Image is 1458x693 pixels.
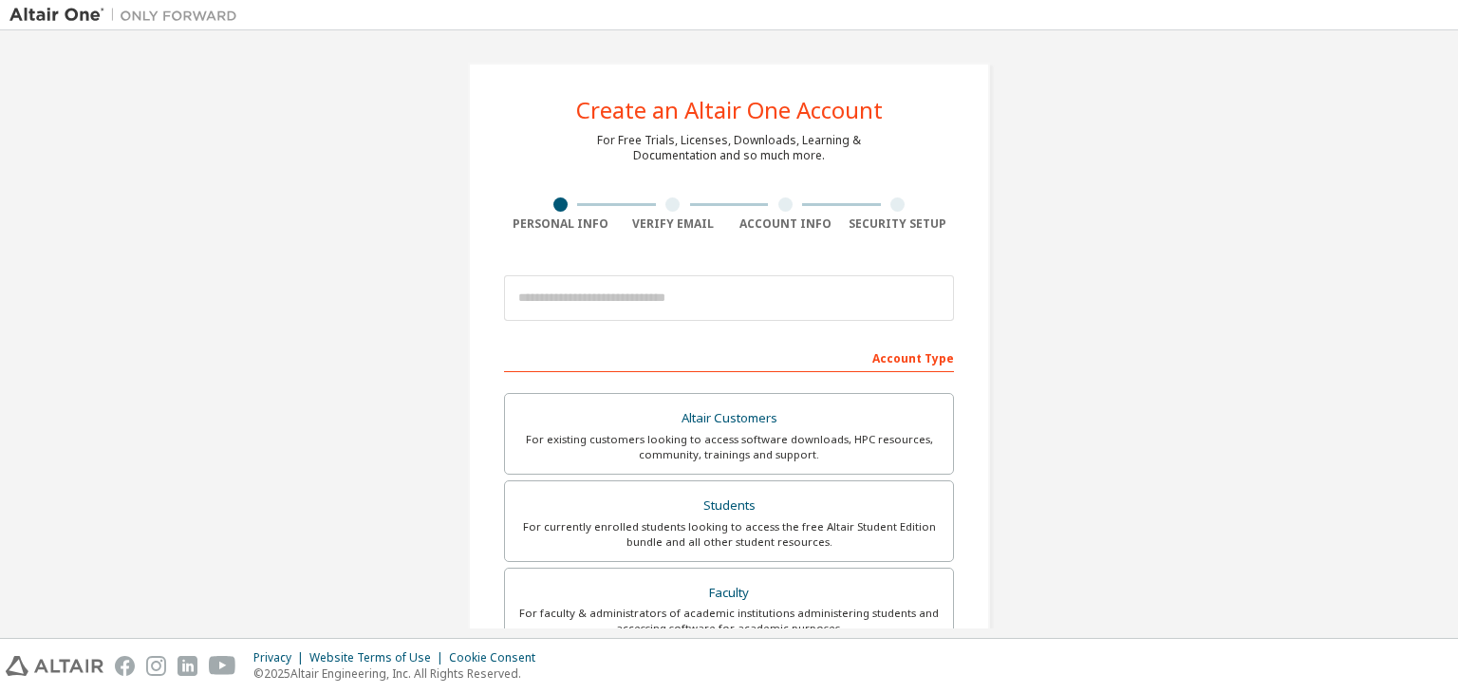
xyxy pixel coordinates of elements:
div: Cookie Consent [449,650,547,665]
div: Personal Info [504,216,617,232]
img: facebook.svg [115,656,135,676]
img: instagram.svg [146,656,166,676]
div: For faculty & administrators of academic institutions administering students and accessing softwa... [516,606,942,636]
div: Create an Altair One Account [576,99,883,122]
img: altair_logo.svg [6,656,103,676]
div: Privacy [253,650,309,665]
div: Students [516,493,942,519]
img: linkedin.svg [178,656,197,676]
div: For Free Trials, Licenses, Downloads, Learning & Documentation and so much more. [597,133,861,163]
div: Security Setup [842,216,955,232]
img: Altair One [9,6,247,25]
div: For existing customers looking to access software downloads, HPC resources, community, trainings ... [516,432,942,462]
div: Verify Email [617,216,730,232]
div: Account Info [729,216,842,232]
div: Website Terms of Use [309,650,449,665]
div: Altair Customers [516,405,942,432]
p: © 2025 Altair Engineering, Inc. All Rights Reserved. [253,665,547,682]
div: Account Type [504,342,954,372]
div: For currently enrolled students looking to access the free Altair Student Edition bundle and all ... [516,519,942,550]
img: youtube.svg [209,656,236,676]
div: Faculty [516,580,942,607]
